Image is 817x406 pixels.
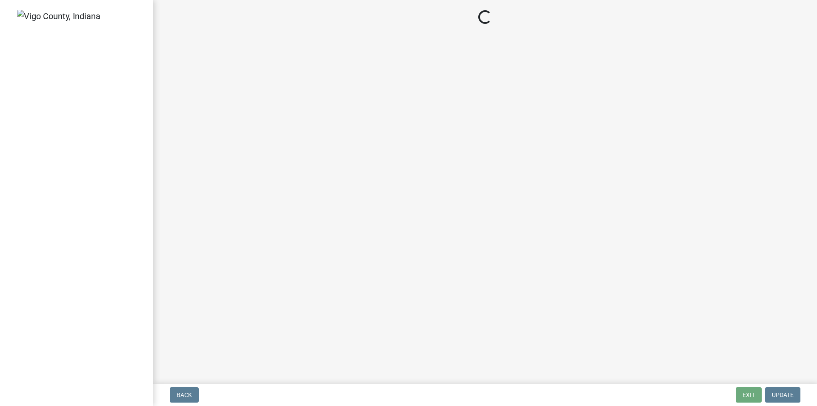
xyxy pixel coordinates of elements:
[765,387,800,403] button: Update
[170,387,199,403] button: Back
[772,392,794,398] span: Update
[736,387,762,403] button: Exit
[177,392,192,398] span: Back
[17,10,100,23] img: Vigo County, Indiana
